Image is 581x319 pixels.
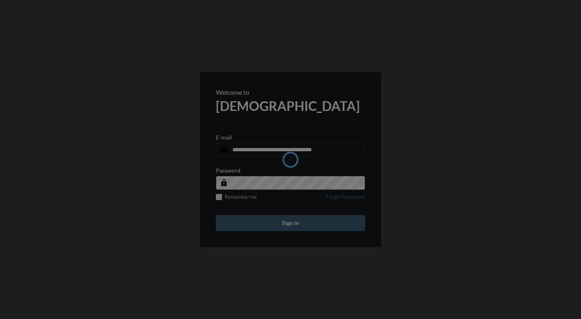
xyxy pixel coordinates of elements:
h2: [DEMOGRAPHIC_DATA] [216,98,365,114]
p: E-mail [216,134,232,141]
a: Forgot Password? [326,194,365,205]
button: Sign in [216,215,365,231]
label: Remember me [216,194,257,200]
p: Welcome to [216,88,365,96]
p: Password [216,167,240,174]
